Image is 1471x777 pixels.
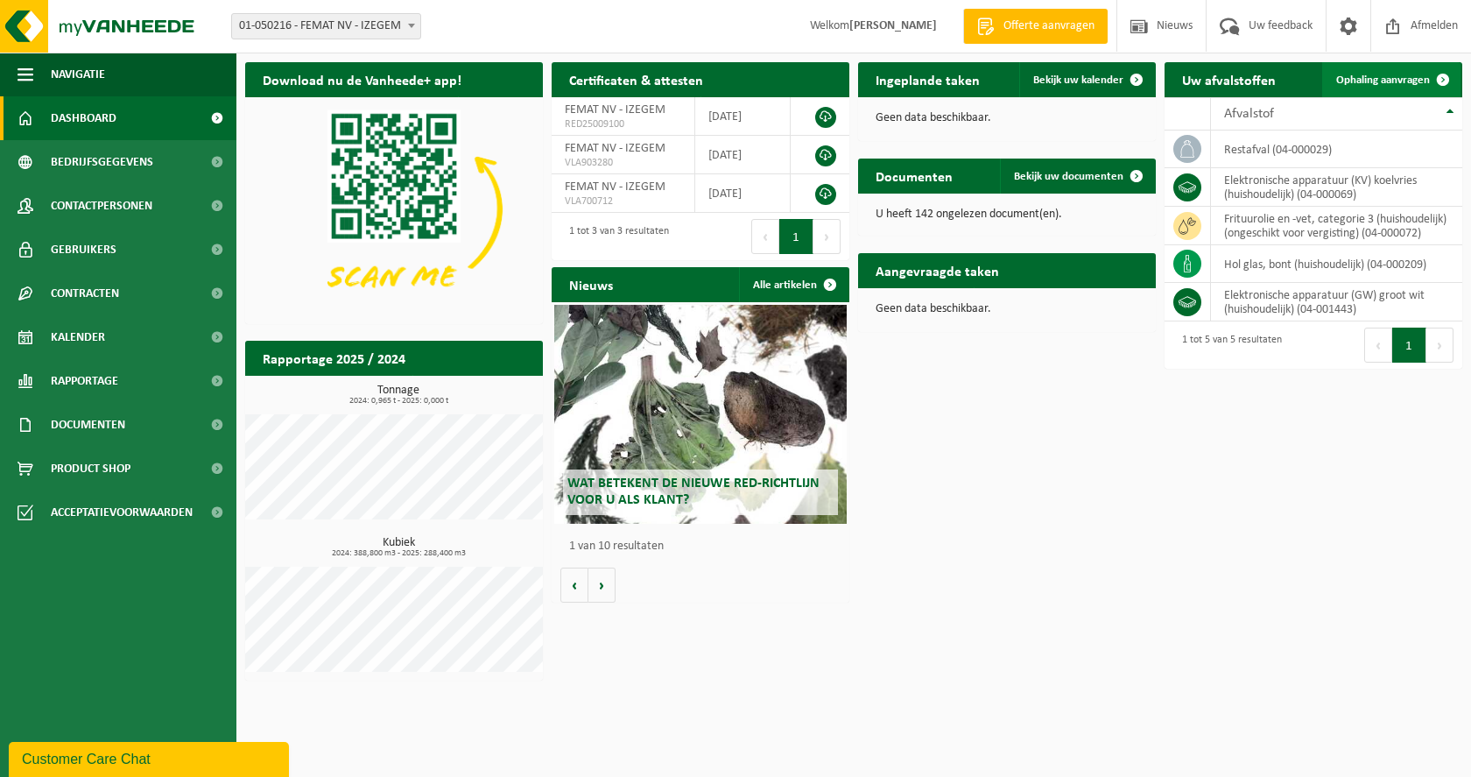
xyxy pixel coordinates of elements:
span: Documenten [51,403,125,447]
span: Wat betekent de nieuwe RED-richtlijn voor u als klant? [567,477,820,507]
h2: Ingeplande taken [858,62,997,96]
strong: [PERSON_NAME] [849,19,937,32]
span: VLA700712 [565,194,681,208]
span: FEMAT NV - IZEGEM [565,103,665,117]
a: Bekijk uw documenten [1000,159,1154,194]
span: Kalender [51,315,105,359]
p: Geen data beschikbaar. [876,303,1138,315]
td: [DATE] [695,97,791,136]
td: restafval (04-000029) [1211,131,1462,168]
span: Contracten [51,272,119,315]
span: RED25009100 [565,117,681,131]
span: Contactpersonen [51,184,152,228]
p: 1 van 10 resultaten [569,540,841,553]
span: 01-050216 - FEMAT NV - IZEGEM [231,13,421,39]
span: Afvalstof [1224,107,1274,121]
span: 01-050216 - FEMAT NV - IZEGEM [232,14,420,39]
span: 2024: 388,800 m3 - 2025: 288,400 m3 [254,549,543,558]
span: Bekijk uw documenten [1014,171,1123,182]
span: Gebruikers [51,228,116,272]
img: Download de VHEPlus App [245,97,543,321]
span: Navigatie [51,53,105,96]
h2: Nieuws [552,267,630,301]
span: Bekijk uw kalender [1033,74,1123,86]
h3: Tonnage [254,385,543,406]
button: Next [1426,328,1453,363]
a: Wat betekent de nieuwe RED-richtlijn voor u als klant? [554,305,846,524]
button: 1 [1392,328,1426,363]
h3: Kubiek [254,537,543,558]
span: FEMAT NV - IZEGEM [565,180,665,194]
a: Offerte aanvragen [963,9,1108,44]
a: Alle artikelen [739,267,848,302]
div: 1 tot 3 van 3 resultaten [560,217,669,256]
span: Product Shop [51,447,130,491]
p: Geen data beschikbaar. [876,112,1138,124]
h2: Rapportage 2025 / 2024 [245,341,423,375]
h2: Uw afvalstoffen [1165,62,1293,96]
span: FEMAT NV - IZEGEM [565,142,665,155]
span: VLA903280 [565,156,681,170]
div: 1 tot 5 van 5 resultaten [1173,326,1282,364]
h2: Certificaten & attesten [552,62,721,96]
button: Volgende [588,568,616,603]
h2: Aangevraagde taken [858,253,1017,287]
td: elektronische apparatuur (KV) koelvries (huishoudelijk) (04-000069) [1211,168,1462,207]
td: [DATE] [695,174,791,213]
td: [DATE] [695,136,791,174]
button: Previous [751,219,779,254]
iframe: chat widget [9,738,292,777]
a: Bekijk rapportage [412,375,541,410]
button: Vorige [560,568,588,603]
td: elektronische apparatuur (GW) groot wit (huishoudelijk) (04-001443) [1211,283,1462,321]
span: Offerte aanvragen [999,18,1099,35]
button: Previous [1364,328,1392,363]
button: Next [813,219,841,254]
button: 1 [779,219,813,254]
span: Ophaling aanvragen [1336,74,1430,86]
span: 2024: 0,965 t - 2025: 0,000 t [254,397,543,406]
span: Acceptatievoorwaarden [51,491,193,534]
span: Dashboard [51,96,116,140]
p: U heeft 142 ongelezen document(en). [876,208,1138,221]
td: hol glas, bont (huishoudelijk) (04-000209) [1211,245,1462,283]
a: Ophaling aanvragen [1322,62,1460,97]
a: Bekijk uw kalender [1019,62,1154,97]
h2: Download nu de Vanheede+ app! [245,62,479,96]
span: Bedrijfsgegevens [51,140,153,184]
td: frituurolie en -vet, categorie 3 (huishoudelijk) (ongeschikt voor vergisting) (04-000072) [1211,207,1462,245]
span: Rapportage [51,359,118,403]
h2: Documenten [858,159,970,193]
